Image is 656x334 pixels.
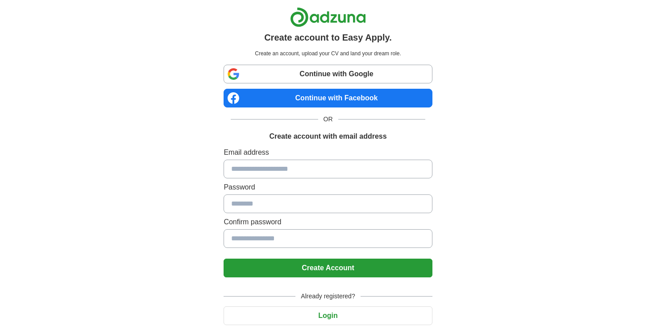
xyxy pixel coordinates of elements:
a: Login [224,312,432,319]
label: Password [224,182,432,193]
span: OR [318,115,338,124]
label: Email address [224,147,432,158]
button: Create Account [224,259,432,277]
label: Confirm password [224,217,432,227]
button: Login [224,306,432,325]
a: Continue with Google [224,65,432,83]
p: Create an account, upload your CV and land your dream role. [225,49,430,58]
h1: Create account to Easy Apply. [264,31,392,44]
h1: Create account with email address [269,131,386,142]
span: Already registered? [295,292,360,301]
a: Continue with Facebook [224,89,432,107]
img: Adzuna logo [290,7,366,27]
